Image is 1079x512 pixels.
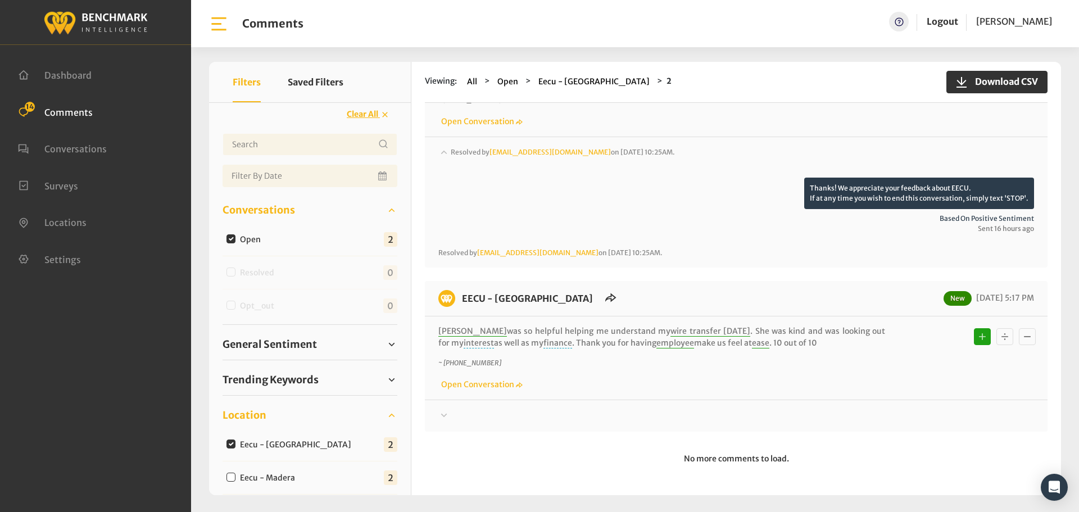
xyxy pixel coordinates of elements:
[438,325,885,349] p: was so helpful helping me understand my . She was kind and was looking out for my as well as my ....
[464,338,494,348] span: interest
[944,291,972,306] span: New
[455,290,600,307] h6: EECU - Clovis North Branch
[236,472,304,484] label: Eecu - Madera
[804,178,1034,209] p: Thanks! We appreciate your feedback about EECU. If at any time you wish to end this conversation,...
[226,234,235,243] input: Open
[18,106,93,117] a: Comments 14
[223,202,397,219] a: Conversations
[438,290,455,307] img: benchmark
[973,293,1034,303] span: [DATE] 5:17 PM
[425,445,1048,473] p: No more comments to load.
[752,338,769,348] span: ease
[44,180,78,191] span: Surveys
[971,325,1039,348] div: Basic example
[376,165,391,187] button: Open Calendar
[968,75,1038,88] span: Download CSV
[209,14,229,34] img: bar
[383,298,397,313] span: 0
[438,96,501,104] i: ~ [PHONE_NUMBER]
[44,253,81,265] span: Settings
[946,71,1048,93] button: Download CSV
[242,17,303,30] h1: Comments
[494,75,522,88] button: Open
[927,12,958,31] a: Logout
[223,372,319,387] span: Trending Keywords
[656,338,694,348] span: employee
[339,105,397,124] button: Clear All
[927,16,958,27] a: Logout
[223,371,397,388] a: Trending Keywords
[976,12,1052,31] a: [PERSON_NAME]
[384,470,397,485] span: 2
[223,165,397,187] input: Date range input field
[462,293,593,304] a: EECU - [GEOGRAPHIC_DATA]
[438,248,663,257] span: Resolved by on [DATE] 10:25AM.
[18,216,87,227] a: Locations
[44,106,93,117] span: Comments
[543,338,572,348] span: finance
[223,407,397,424] a: Location
[1041,474,1068,501] div: Open Intercom Messenger
[438,116,523,126] a: Open Conversation
[223,202,295,218] span: Conversations
[976,16,1052,27] span: [PERSON_NAME]
[18,142,107,153] a: Conversations
[18,253,81,264] a: Settings
[226,439,235,448] input: Eecu - [GEOGRAPHIC_DATA]
[535,75,653,88] button: Eecu - [GEOGRAPHIC_DATA]
[44,217,87,228] span: Locations
[451,148,675,156] span: Resolved by on [DATE] 10:25AM.
[18,69,92,80] a: Dashboard
[288,62,343,102] button: Saved Filters
[438,326,507,337] span: [PERSON_NAME]
[438,224,1034,234] span: Sent 16 hours ago
[438,214,1034,224] span: Based on positive sentiment
[236,300,283,312] label: Opt_out
[477,248,599,257] a: [EMAIL_ADDRESS][DOMAIN_NAME]
[384,232,397,247] span: 2
[226,473,235,482] input: Eecu - Madera
[223,336,397,353] a: General Sentiment
[438,359,501,367] i: ~ [PHONE_NUMBER]
[236,234,270,246] label: Open
[236,439,360,451] label: Eecu - [GEOGRAPHIC_DATA]
[223,407,266,423] span: Location
[43,8,148,36] img: benchmark
[425,75,457,88] span: Viewing:
[233,62,261,102] button: Filters
[384,437,397,452] span: 2
[44,143,107,155] span: Conversations
[670,326,750,337] span: wire transfer [DATE]
[464,75,480,88] button: All
[18,179,78,191] a: Surveys
[223,337,317,352] span: General Sentiment
[438,146,1034,178] div: Resolved by[EMAIL_ADDRESS][DOMAIN_NAME]on [DATE] 10:25AM.
[347,109,378,119] span: Clear All
[383,265,397,280] span: 0
[489,148,611,156] a: [EMAIL_ADDRESS][DOMAIN_NAME]
[438,379,523,389] a: Open Conversation
[667,76,672,86] strong: 2
[44,70,92,81] span: Dashboard
[236,267,283,279] label: Resolved
[25,102,35,112] span: 14
[223,133,397,156] input: Username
